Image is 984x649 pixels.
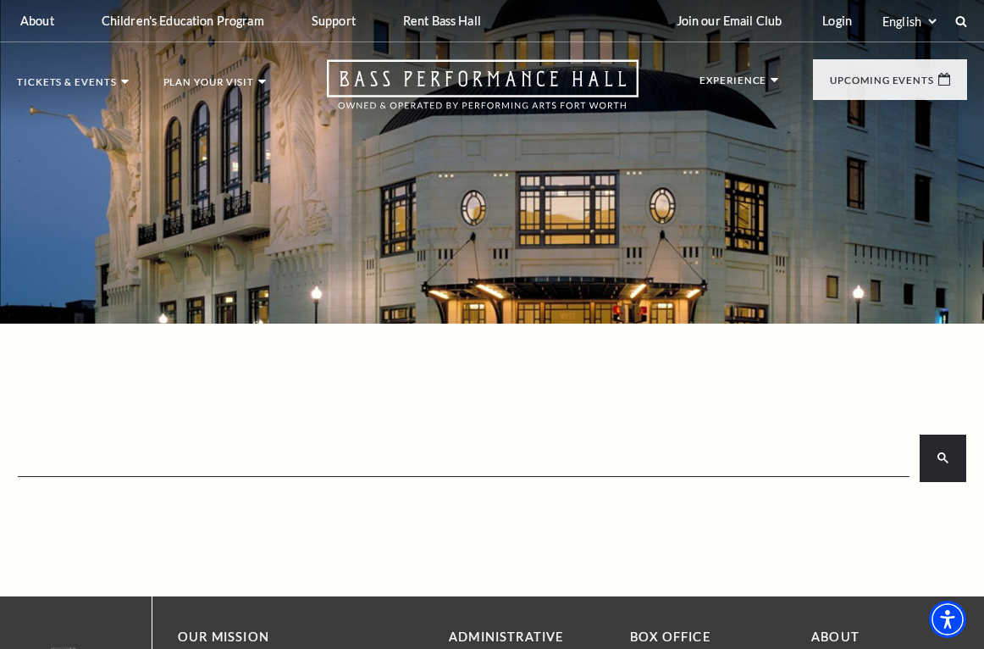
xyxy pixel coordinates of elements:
[266,59,699,126] a: Open this option
[102,14,264,28] p: Children's Education Program
[163,77,255,96] p: Plan Your Visit
[312,14,356,28] p: Support
[811,630,860,644] a: About
[403,14,481,28] p: Rent Bass Hall
[920,435,966,482] button: search
[20,14,54,28] p: About
[630,627,786,648] p: BOX OFFICE
[879,14,939,30] select: Select:
[178,627,390,648] p: OUR MISSION
[17,77,117,96] p: Tickets & Events
[699,75,766,94] p: Experience
[830,75,934,94] p: Upcoming Events
[929,601,966,638] div: Accessibility Menu
[19,443,904,474] input: search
